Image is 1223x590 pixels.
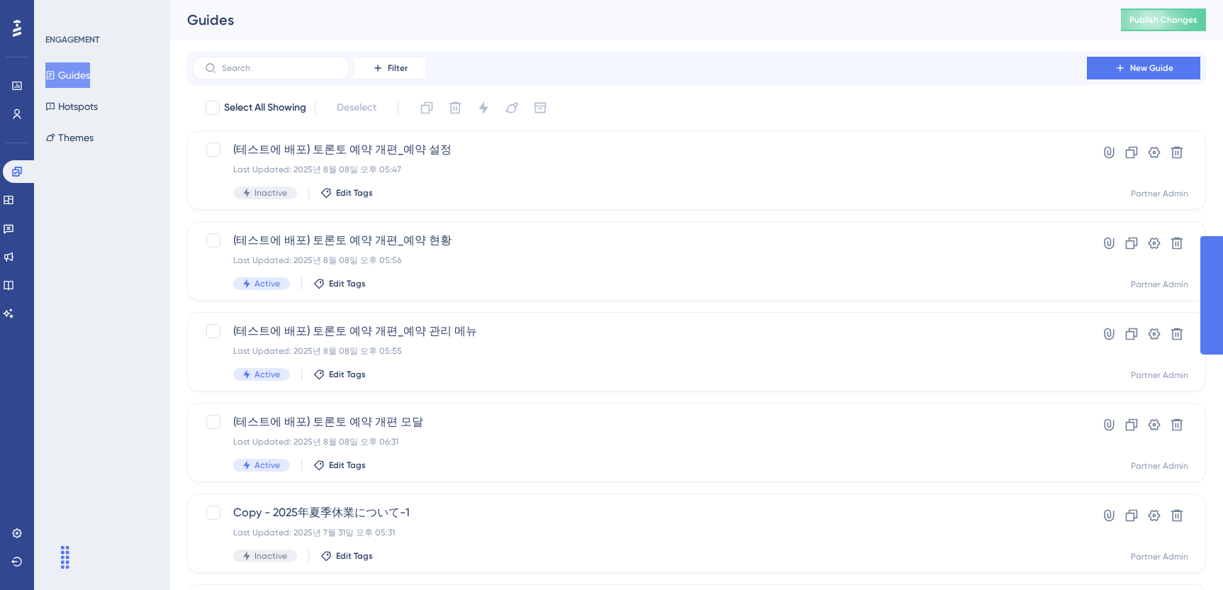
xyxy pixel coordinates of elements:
span: (테스트에 배포) 토론토 예약 개편_예약 관리 메뉴 [233,323,1046,340]
button: Hotspots [45,94,98,119]
span: Active [255,460,280,471]
div: Partner Admin [1131,460,1188,472]
input: Search [222,63,337,73]
div: Guides [187,10,1085,30]
span: (테스트에 배포) 토론토 예약 개편 모달 [233,413,1046,430]
span: Active [255,369,280,380]
div: Last Updated: 2025년 8월 08일 오후 05:55 [233,345,1046,357]
div: Partner Admin [1131,551,1188,562]
div: 드래그 [54,536,77,579]
span: (테스트에 배포) 토론토 예약 개편_예약 현황 [233,232,1046,249]
iframe: UserGuiding AI Assistant Launcher [1163,534,1206,577]
div: Partner Admin [1131,279,1188,290]
span: Edit Tags [336,187,373,199]
span: Edit Tags [329,460,366,471]
div: Last Updated: 2025년 7월 31일 오후 05:31 [233,527,1046,538]
button: Deselect [324,95,389,121]
button: Filter [354,57,425,79]
button: Edit Tags [320,550,373,562]
button: New Guide [1087,57,1200,79]
span: Publish Changes [1129,14,1197,26]
button: Edit Tags [313,369,366,380]
div: Partner Admin [1131,369,1188,381]
span: Select All Showing [224,99,306,116]
span: Edit Tags [329,369,366,380]
span: (테스트에 배포) 토론토 예약 개편_예약 설정 [233,141,1046,158]
button: Edit Tags [313,278,366,289]
div: Last Updated: 2025년 8월 08일 오후 05:56 [233,255,1046,266]
button: Edit Tags [313,460,366,471]
span: Edit Tags [336,550,373,562]
div: Partner Admin [1131,188,1188,199]
button: Guides [45,62,90,88]
span: Filter [388,62,408,74]
span: New Guide [1130,62,1173,74]
span: Deselect [337,99,376,116]
span: Copy - 2025年夏季休業について-1 [233,504,1046,521]
div: ENGAGEMENT [45,34,99,45]
div: Last Updated: 2025년 8월 08일 오후 05:47 [233,164,1046,175]
button: Edit Tags [320,187,373,199]
span: Inactive [255,550,287,562]
span: Active [255,278,280,289]
button: Themes [45,125,94,150]
span: Inactive [255,187,287,199]
span: Edit Tags [329,278,366,289]
button: Publish Changes [1121,9,1206,31]
div: Last Updated: 2025년 8월 08일 오후 06:31 [233,436,1046,447]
